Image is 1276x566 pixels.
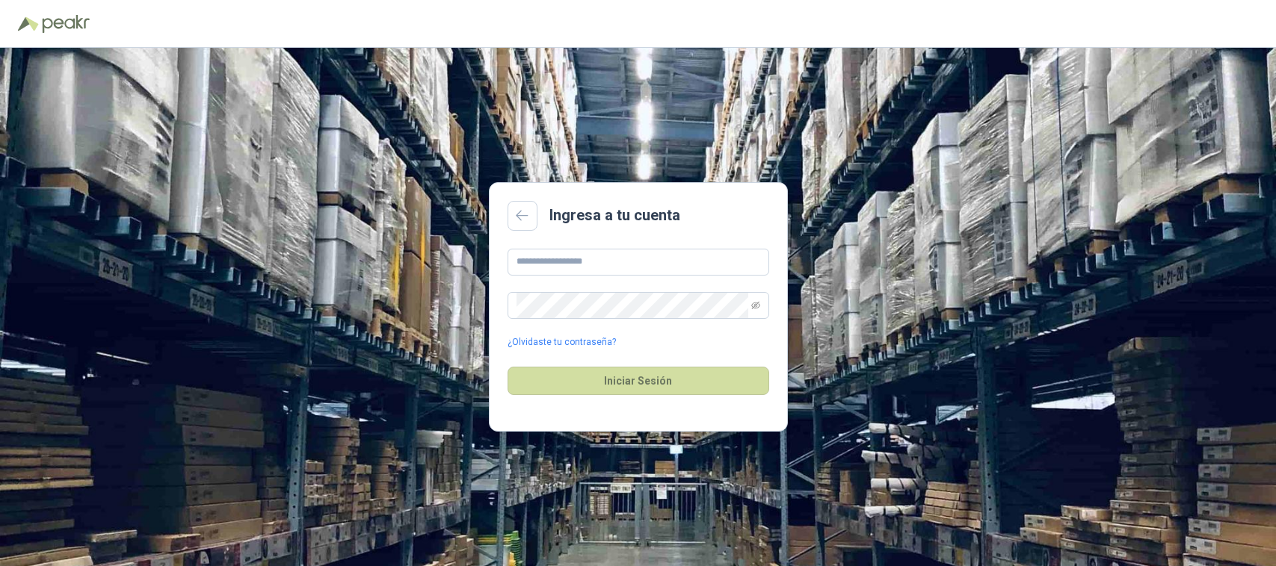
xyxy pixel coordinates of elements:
button: Iniciar Sesión [508,367,769,395]
img: Peakr [42,15,90,33]
a: ¿Olvidaste tu contraseña? [508,335,616,349]
span: eye-invisible [751,301,760,310]
h2: Ingresa a tu cuenta [549,204,680,227]
img: Logo [18,16,39,31]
